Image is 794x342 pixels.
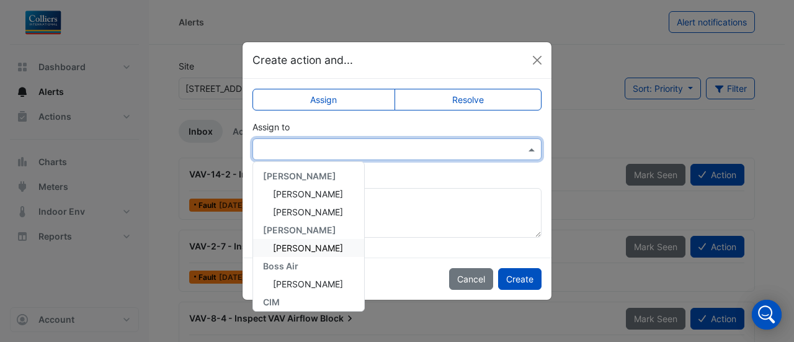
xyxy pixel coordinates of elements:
[273,189,343,199] span: [PERSON_NAME]
[528,51,546,70] button: Close
[273,243,343,253] span: [PERSON_NAME]
[273,207,343,217] span: [PERSON_NAME]
[263,171,336,181] span: [PERSON_NAME]
[395,89,542,110] label: Resolve
[263,261,298,271] span: Boss Air
[252,89,395,110] label: Assign
[252,120,290,133] label: Assign to
[449,268,493,290] button: Cancel
[253,162,364,311] div: Options List
[263,225,336,235] span: [PERSON_NAME]
[498,268,542,290] button: Create
[752,300,782,330] div: Open Intercom Messenger
[263,297,280,307] span: CIM
[252,52,353,68] h5: Create action and...
[273,279,343,289] span: [PERSON_NAME]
